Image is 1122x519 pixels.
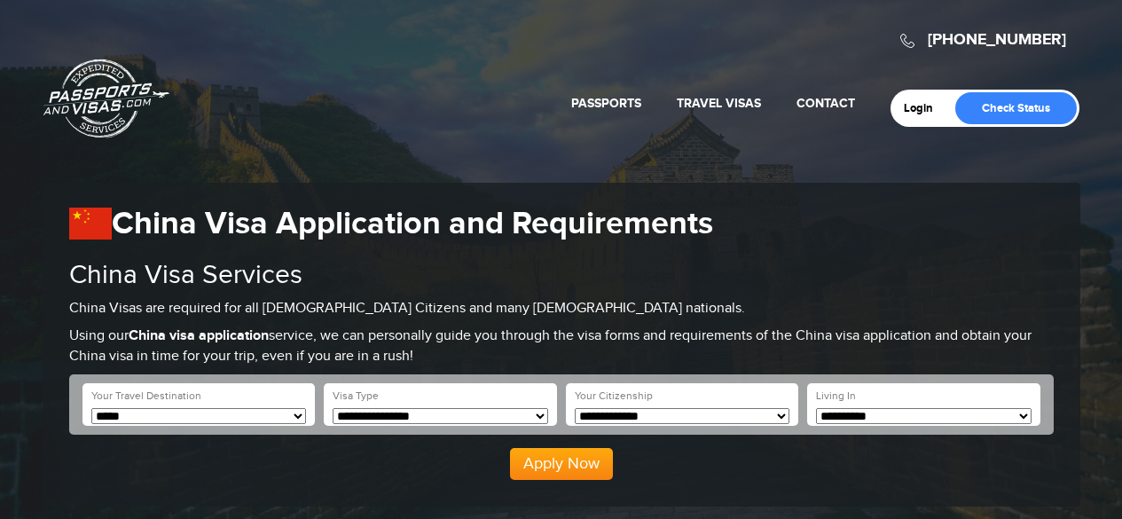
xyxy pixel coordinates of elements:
[575,389,653,404] label: Your Citizenship
[796,96,855,111] a: Contact
[955,92,1077,124] a: Check Status
[928,30,1066,50] a: [PHONE_NUMBER]
[904,101,945,115] a: Login
[91,389,201,404] label: Your Travel Destination
[571,96,641,111] a: Passports
[816,389,856,404] label: Living In
[333,389,379,404] label: Visa Type
[677,96,761,111] a: Travel Visas
[129,327,269,344] strong: China visa application
[69,299,1054,319] p: China Visas are required for all [DEMOGRAPHIC_DATA] Citizens and many [DEMOGRAPHIC_DATA] nationals.
[43,59,169,138] a: Passports & [DOMAIN_NAME]
[510,448,613,480] button: Apply Now
[69,261,1054,290] h2: China Visa Services
[69,205,1054,243] h1: China Visa Application and Requirements
[69,326,1054,367] p: Using our service, we can personally guide you through the visa forms and requirements of the Chi...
